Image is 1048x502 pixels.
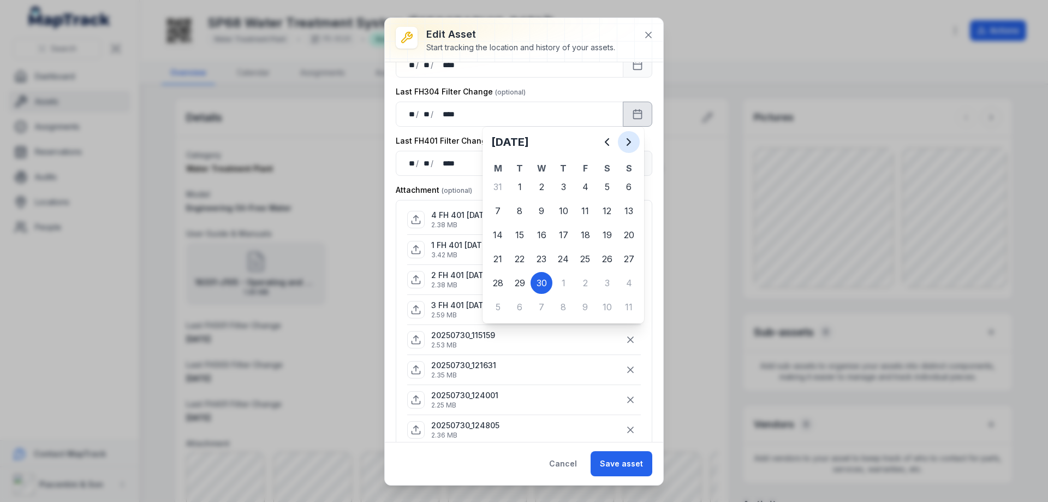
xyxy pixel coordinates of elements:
[431,311,491,320] p: 2.59 MB
[552,272,574,294] div: 1
[431,330,495,341] p: 20250730_115159
[509,176,531,198] div: 1
[596,162,618,175] th: S
[487,200,509,222] div: Monday 7 April 2025
[552,224,574,246] div: Thursday 17 April 2025
[596,176,618,198] div: 5
[487,248,509,270] div: Monday 21 April 2025
[487,176,509,198] div: Monday 31 March 2025
[396,135,524,146] label: Last FH401 Filter Change
[531,272,552,294] div: 30
[426,42,615,53] div: Start tracking the location and history of your assets.
[405,60,416,70] div: day,
[487,200,509,222] div: 7
[552,272,574,294] div: Thursday 1 May 2025
[552,200,574,222] div: Thursday 10 April 2025
[509,162,531,175] th: T
[574,176,596,198] div: 4
[596,272,618,294] div: 3
[618,200,640,222] div: 13
[623,102,652,127] button: Calendar
[596,296,618,318] div: Saturday 10 May 2025
[618,296,640,318] div: Sunday 11 May 2025
[509,272,531,294] div: Tuesday 29 April 2025
[420,158,431,169] div: month,
[596,200,618,222] div: 12
[574,296,596,318] div: Friday 9 May 2025
[487,176,509,198] div: 31
[426,27,615,42] h3: Edit asset
[405,158,416,169] div: day,
[431,221,491,229] p: 2.38 MB
[596,248,618,270] div: Saturday 26 April 2025
[623,52,652,78] button: Calendar
[509,200,531,222] div: 8
[434,60,455,70] div: year,
[531,224,552,246] div: 16
[405,109,416,120] div: day,
[396,86,526,97] label: Last FH304 Filter Change
[531,248,552,270] div: 23
[574,224,596,246] div: 18
[618,248,640,270] div: 27
[618,176,640,198] div: 6
[431,281,491,290] p: 2.38 MB
[618,296,640,318] div: 11
[420,60,431,70] div: month,
[618,162,640,175] th: S
[509,248,531,270] div: Tuesday 22 April 2025
[552,176,574,198] div: 3
[487,131,640,319] div: Calendar
[540,451,586,476] button: Cancel
[574,272,596,294] div: Friday 2 May 2025
[552,248,574,270] div: 24
[618,224,640,246] div: Sunday 20 April 2025
[509,296,531,318] div: 6
[416,60,420,70] div: /
[596,224,618,246] div: Saturday 19 April 2025
[396,185,472,196] label: Attachment
[487,224,509,246] div: Monday 14 April 2025
[487,272,509,294] div: Monday 28 April 2025
[552,224,574,246] div: 17
[552,296,574,318] div: 8
[509,224,531,246] div: Tuesday 15 April 2025
[431,109,434,120] div: /
[487,162,640,319] table: April 2025
[552,296,574,318] div: Thursday 8 May 2025
[434,158,455,169] div: year,
[591,451,652,476] button: Save asset
[509,272,531,294] div: 29
[618,176,640,198] div: Sunday 6 April 2025
[487,296,509,318] div: Monday 5 May 2025
[618,272,640,294] div: Sunday 4 May 2025
[431,210,491,221] p: 4 FH 401 [DATE]
[596,272,618,294] div: Saturday 3 May 2025
[574,248,596,270] div: Friday 25 April 2025
[509,224,531,246] div: 15
[531,296,552,318] div: 7
[431,240,489,251] p: 1 FH 401 [DATE]
[574,248,596,270] div: 25
[618,224,640,246] div: 20
[618,272,640,294] div: 4
[431,270,491,281] p: 2 FH 401 [DATE]
[509,176,531,198] div: Tuesday 1 April 2025
[487,272,509,294] div: 28
[509,248,531,270] div: 22
[531,200,552,222] div: 9
[431,60,434,70] div: /
[431,158,434,169] div: /
[431,420,499,431] p: 20250730_124805
[574,162,596,175] th: F
[574,224,596,246] div: Friday 18 April 2025
[487,162,509,175] th: M
[596,200,618,222] div: Saturday 12 April 2025
[531,176,552,198] div: Wednesday 2 April 2025
[416,158,420,169] div: /
[552,200,574,222] div: 10
[420,109,431,120] div: month,
[431,431,499,440] p: 2.36 MB
[618,248,640,270] div: Sunday 27 April 2025
[596,176,618,198] div: Saturday 5 April 2025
